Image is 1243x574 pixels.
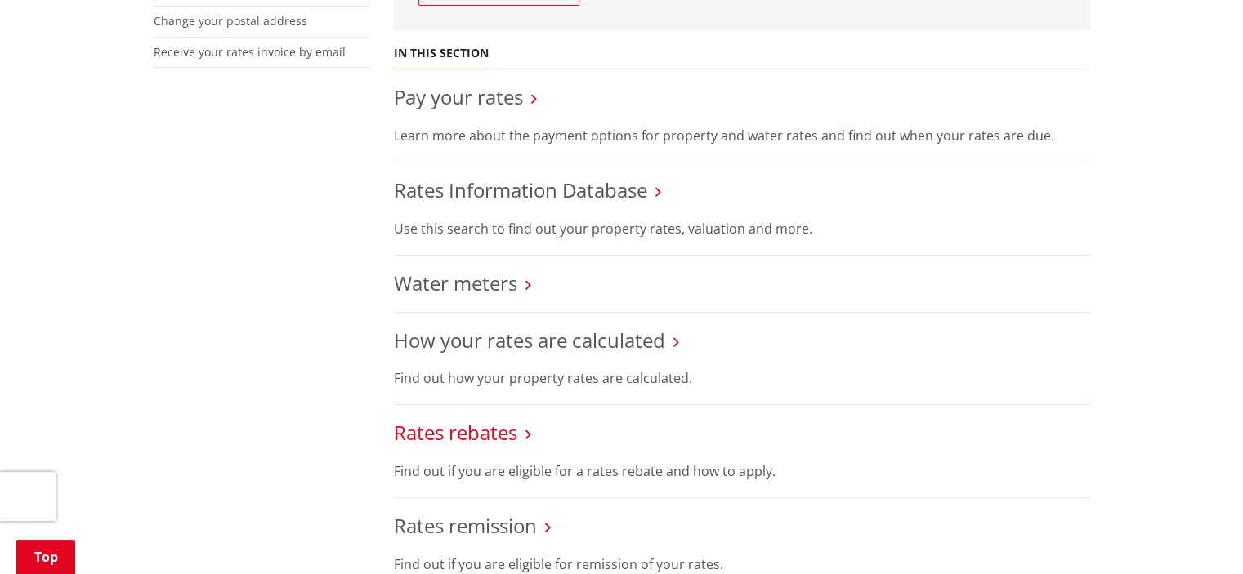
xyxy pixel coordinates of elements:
iframe: Messenger Launcher [1168,505,1227,564]
a: Pay your rates [394,83,523,110]
p: Find out if you are eligible for remission of your rates. [394,554,1090,574]
h5: In this section [394,47,489,60]
a: Water meters [394,269,517,296]
p: Find out if you are eligible for a rates rebate and how to apply. [394,461,1090,481]
a: How your rates are calculated [394,327,665,354]
a: Rates remission [394,512,537,539]
a: Change your postal address [154,13,307,29]
p: Use this search to find out your property rates, valuation and more. [394,219,1090,238]
p: Learn more about the payment options for property and water rates and find out when your rates ar... [394,126,1090,145]
a: Top [16,540,75,574]
p: Find out how your property rates are calculated. [394,368,1090,388]
a: Rates Information Database [394,176,647,203]
a: Receive your rates invoice by email [154,44,346,60]
a: Rates rebates [394,419,517,446]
